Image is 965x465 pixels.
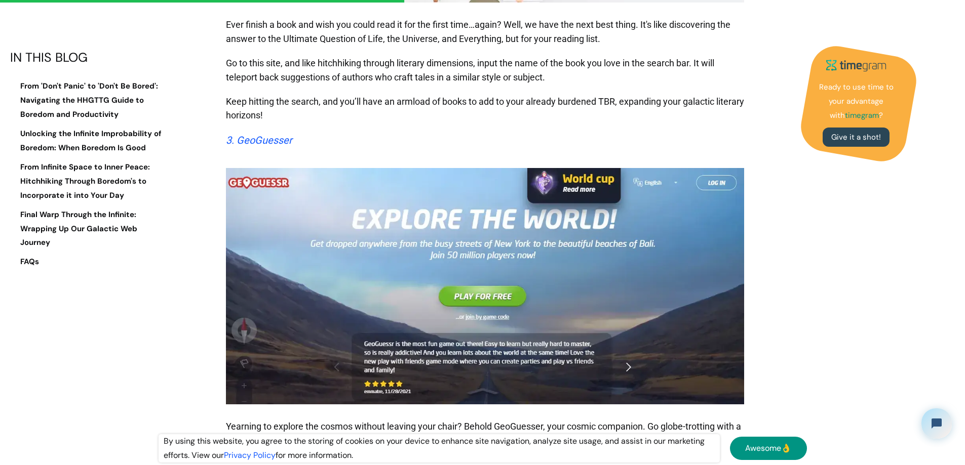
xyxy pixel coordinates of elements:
p: Keep hitting the search, and you’ll have an armload of books to add to your already burdened TBR,... [226,90,745,128]
a: 3. GeoGuesser [226,134,292,146]
div: IN THIS BLOG [10,51,162,65]
a: FAQs [10,256,162,270]
a: Privacy Policy [224,450,276,460]
div: By using this website, you agree to the storing of cookies on your device to enhance site navigat... [159,434,720,462]
p: Ever finish a book and wish you could read it for the first time…again? Well, we have the next be... [226,13,745,51]
a: Unlocking the Infinite Improbability of Boredom: When Boredom Is Good [10,128,162,156]
a: From Infinite Space to Inner Peace: Hitchhiking Through Boredom's to Incorporate it into Your Day [10,160,162,203]
iframe: Tidio Chat [913,400,960,447]
strong: timegram [845,110,879,120]
p: Yearning to explore the cosmos without leaving your chair? Behold GeoGuesser, your cosmic compani... [226,414,745,453]
a: From 'Don't Panic' to 'Don't Be Bored': Navigating the HHGTTG Guide to Boredom and Productivity [10,80,162,122]
img: timegram logo [821,56,892,75]
a: Awesome👌 [730,437,807,460]
a: Give it a shot! [823,128,890,147]
p: Go to this site, and like hitchhiking through literary dimensions, input the name of the book you... [226,51,745,90]
a: Final Warp Through the Infinite: Wrapping Up Our Galactic Web Journey [10,208,162,250]
p: Ready to use time to your advantage with ? [816,80,897,123]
